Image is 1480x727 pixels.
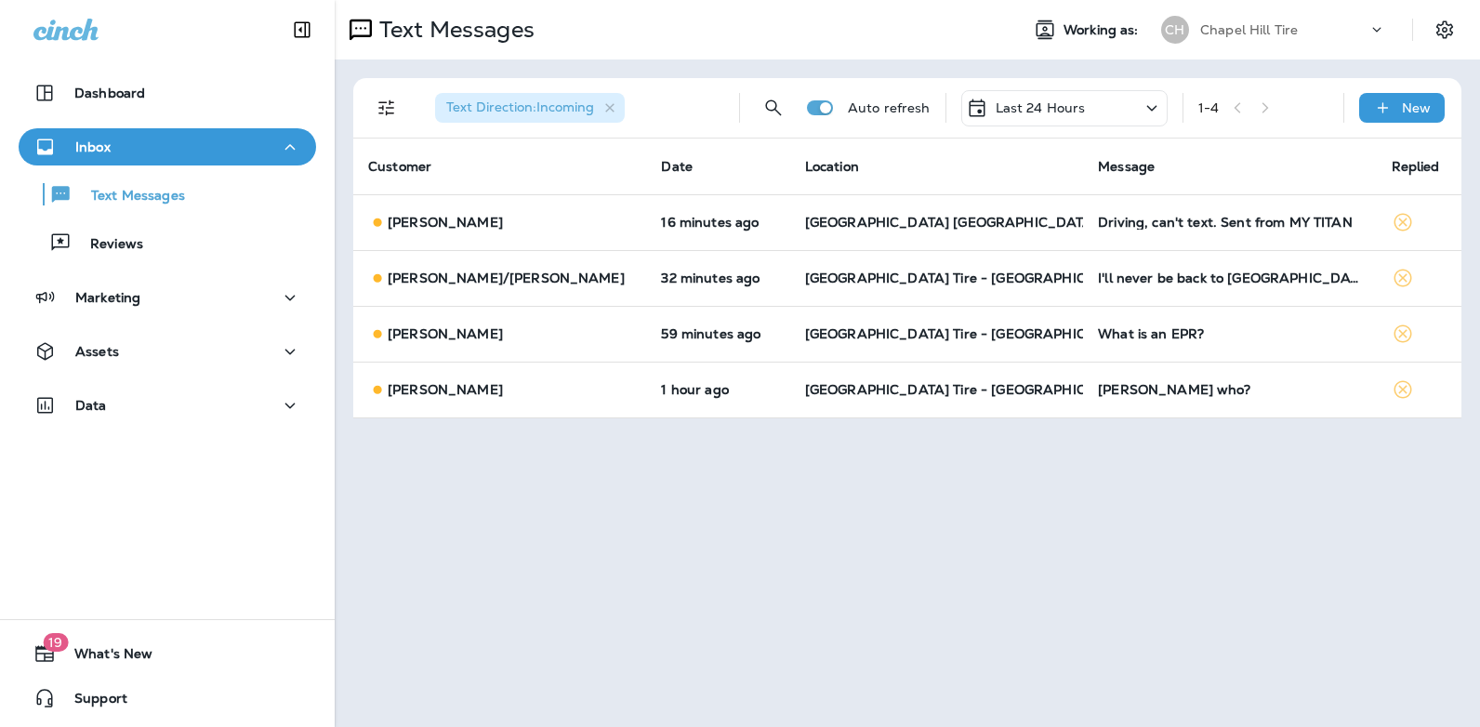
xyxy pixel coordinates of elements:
span: [GEOGRAPHIC_DATA] [GEOGRAPHIC_DATA] - [GEOGRAPHIC_DATA] [805,214,1257,231]
button: Reviews [19,223,316,262]
span: Date [661,158,693,175]
button: Data [19,387,316,424]
span: Message [1098,158,1155,175]
div: Text Direction:Incoming [435,93,625,123]
p: Dashboard [74,86,145,100]
p: Data [75,398,107,413]
p: [PERSON_NAME] [388,382,503,397]
p: Aug 25, 2025 12:45 PM [661,215,774,230]
p: Assets [75,344,119,359]
div: Chris who? [1098,382,1361,397]
p: [PERSON_NAME] [388,326,503,341]
div: 1 - 4 [1198,100,1219,115]
button: Marketing [19,279,316,316]
span: Customer [368,158,431,175]
div: What is an EPR? [1098,326,1361,341]
button: Search Messages [755,89,792,126]
button: Settings [1428,13,1461,46]
div: I'll never be back to Chapel Hill tire so you can STOP [1098,271,1361,285]
button: Text Messages [19,175,316,214]
button: Support [19,680,316,717]
span: Text Direction : Incoming [446,99,594,115]
p: Text Messages [73,188,185,205]
p: [PERSON_NAME] [388,215,503,230]
button: Assets [19,333,316,370]
p: Auto refresh [848,100,931,115]
span: Support [56,691,127,713]
p: [PERSON_NAME]/[PERSON_NAME] [388,271,625,285]
div: CH [1161,16,1189,44]
button: Filters [368,89,405,126]
p: New [1402,100,1431,115]
span: [GEOGRAPHIC_DATA] Tire - [GEOGRAPHIC_DATA]. [805,381,1140,398]
p: Chapel Hill Tire [1200,22,1298,37]
span: [GEOGRAPHIC_DATA] Tire - [GEOGRAPHIC_DATA] [805,270,1136,286]
p: Inbox [75,139,111,154]
button: Dashboard [19,74,316,112]
span: What's New [56,646,152,668]
p: Text Messages [372,16,535,44]
span: Location [805,158,859,175]
p: Aug 25, 2025 11:55 AM [661,382,774,397]
p: Aug 25, 2025 12:02 PM [661,326,774,341]
p: Aug 25, 2025 12:29 PM [661,271,774,285]
p: Last 24 Hours [996,100,1086,115]
p: Reviews [72,236,143,254]
button: 19What's New [19,635,316,672]
div: Driving, can't text. Sent from MY TITAN [1098,215,1361,230]
span: Working as: [1064,22,1143,38]
span: Replied [1392,158,1440,175]
p: Marketing [75,290,140,305]
button: Collapse Sidebar [276,11,328,48]
span: [GEOGRAPHIC_DATA] Tire - [GEOGRAPHIC_DATA] [805,325,1136,342]
span: 19 [43,633,68,652]
button: Inbox [19,128,316,165]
